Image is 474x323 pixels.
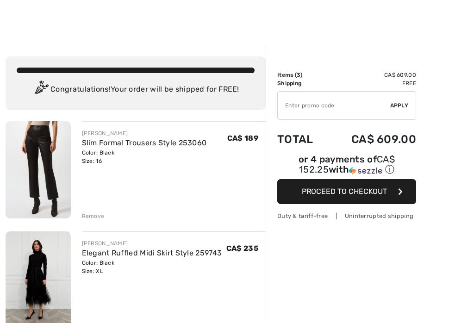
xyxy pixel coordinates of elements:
span: Proceed to Checkout [302,187,387,196]
td: Shipping [277,79,327,87]
td: CA$ 609.00 [327,124,416,155]
div: or 4 payments of with [277,155,416,176]
div: [PERSON_NAME] [82,129,207,137]
a: Slim Formal Trousers Style 253060 [82,138,207,147]
img: Slim Formal Trousers Style 253060 [6,121,71,218]
td: CA$ 609.00 [327,71,416,79]
img: Congratulation2.svg [32,81,50,99]
td: Free [327,79,416,87]
div: Color: Black Size: XL [82,259,222,275]
div: Color: Black Size: 16 [82,149,207,165]
span: 3 [297,72,300,78]
td: Total [277,124,327,155]
td: Items ( ) [277,71,327,79]
img: Sezzle [349,167,382,175]
div: Remove [82,212,105,220]
a: Elegant Ruffled Midi Skirt Style 259743 [82,248,222,257]
div: Duty & tariff-free | Uninterrupted shipping [277,211,416,220]
div: [PERSON_NAME] [82,239,222,248]
span: CA$ 189 [227,134,258,143]
div: or 4 payments ofCA$ 152.25withSezzle Click to learn more about Sezzle [277,155,416,179]
div: Congratulations! Your order will be shipped for FREE! [17,81,255,99]
span: CA$ 235 [226,244,258,253]
input: Promo code [278,92,390,119]
span: Apply [390,101,409,110]
button: Proceed to Checkout [277,179,416,204]
span: CA$ 152.25 [299,154,395,175]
